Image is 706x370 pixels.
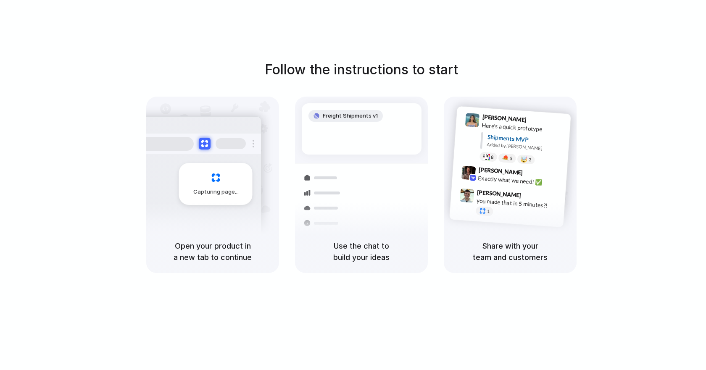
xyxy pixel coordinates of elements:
div: 🤯 [521,157,528,163]
h1: Follow the instructions to start [265,60,458,80]
span: [PERSON_NAME] [482,112,527,124]
span: 3 [529,157,532,162]
span: 9:42 AM [525,169,543,179]
div: Exactly what we need! ✅ [478,174,562,188]
div: Added by [PERSON_NAME] [487,141,564,153]
span: 9:47 AM [524,192,541,202]
span: 9:41 AM [529,116,546,126]
h5: Use the chat to build your ideas [305,240,418,263]
span: [PERSON_NAME] [477,188,522,200]
span: Freight Shipments v1 [323,112,378,120]
span: [PERSON_NAME] [478,165,523,177]
span: 5 [510,156,513,161]
span: 8 [491,155,494,160]
h5: Open your product in a new tab to continue [156,240,269,263]
h5: Share with your team and customers [454,240,566,263]
span: Capturing page [193,188,240,196]
div: Here's a quick prototype [482,121,566,135]
span: 1 [487,209,490,214]
div: you made that in 5 minutes?! [476,197,560,211]
div: Shipments MVP [487,133,565,147]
